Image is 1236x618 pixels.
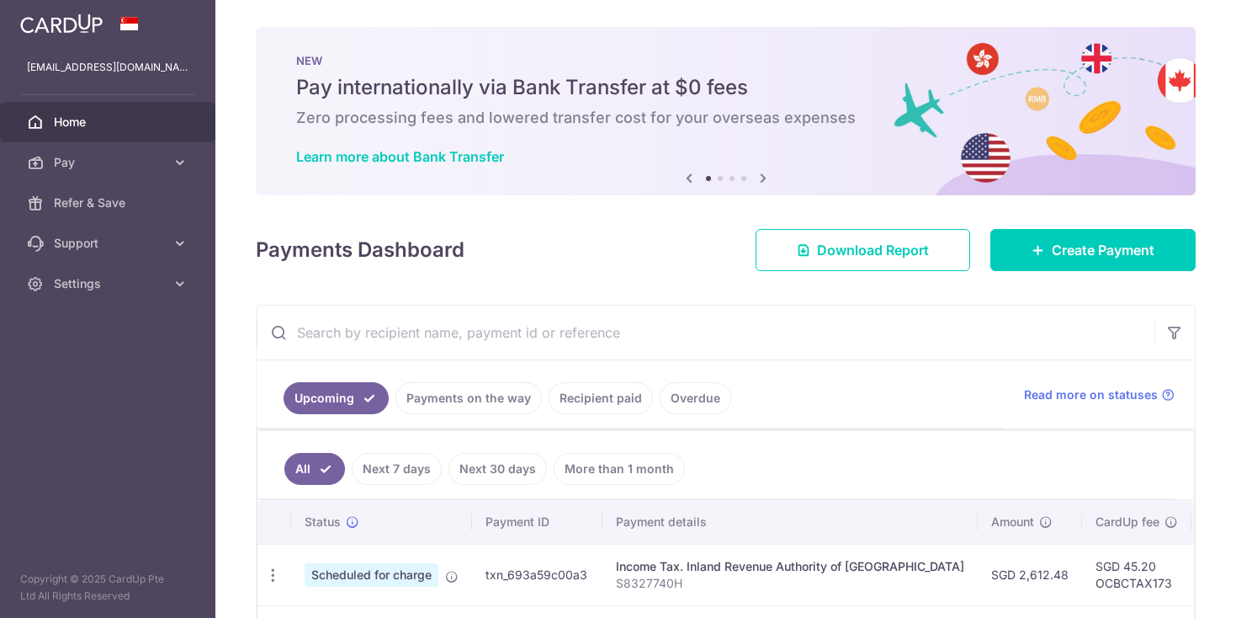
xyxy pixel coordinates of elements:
[549,382,653,414] a: Recipient paid
[54,235,165,252] span: Support
[660,382,731,414] a: Overdue
[256,235,464,265] h4: Payments Dashboard
[1024,386,1175,403] a: Read more on statuses
[1024,386,1158,403] span: Read more on statuses
[305,563,438,587] span: Scheduled for charge
[978,544,1082,605] td: SGD 2,612.48
[27,59,188,76] p: [EMAIL_ADDRESS][DOMAIN_NAME]
[554,453,685,485] a: More than 1 month
[616,575,964,592] p: S8327740H
[616,558,964,575] div: Income Tax. Inland Revenue Authority of [GEOGRAPHIC_DATA]
[257,306,1154,360] input: Search by recipient name, payment id or reference
[990,229,1196,271] a: Create Payment
[296,108,1155,128] h6: Zero processing fees and lowered transfer cost for your overseas expenses
[817,240,929,260] span: Download Report
[1095,514,1159,530] span: CardUp fee
[448,453,547,485] a: Next 30 days
[54,114,165,131] span: Home
[20,13,103,34] img: CardUp
[296,54,1155,67] p: NEW
[305,514,341,530] span: Status
[991,514,1034,530] span: Amount
[54,194,165,211] span: Refer & Save
[54,154,165,171] span: Pay
[296,148,504,165] a: Learn more about Bank Transfer
[284,453,345,485] a: All
[256,27,1196,195] img: Bank transfer banner
[54,275,165,292] span: Settings
[756,229,970,271] a: Download Report
[284,382,389,414] a: Upcoming
[1082,544,1191,605] td: SGD 45.20 OCBCTAX173
[1052,240,1154,260] span: Create Payment
[395,382,542,414] a: Payments on the way
[296,74,1155,101] h5: Pay internationally via Bank Transfer at $0 fees
[472,544,602,605] td: txn_693a59c00a3
[472,500,602,544] th: Payment ID
[602,500,978,544] th: Payment details
[352,453,442,485] a: Next 7 days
